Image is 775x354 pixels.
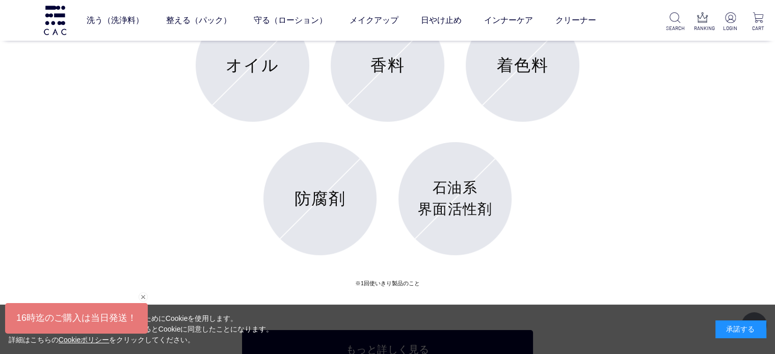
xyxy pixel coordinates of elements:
[421,6,462,35] a: 日やけ止め
[226,52,279,77] p: オイル
[42,6,68,35] img: logo
[694,12,712,32] a: RANKING
[749,12,767,32] a: CART
[555,6,596,35] a: クリーナー
[410,177,500,220] p: 石油系 界面活性剤
[484,6,533,35] a: インナーケア
[721,12,739,32] a: LOGIN
[666,24,684,32] p: SEARCH
[370,52,405,77] p: 香料
[254,6,327,35] a: 守る（ローション）
[294,186,345,211] p: 防腐剤
[59,336,110,344] a: Cookieポリシー
[497,52,548,77] p: 着色料
[721,24,739,32] p: LOGIN
[749,24,767,32] p: CART
[715,320,766,338] div: 承諾する
[87,6,144,35] a: 洗う（洗浄料）
[350,6,398,35] a: メイクアップ
[694,24,712,32] p: RANKING
[166,6,231,35] a: 整える（パック）
[666,12,684,32] a: SEARCH
[355,280,420,286] span: ※1回使いきり製品のこと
